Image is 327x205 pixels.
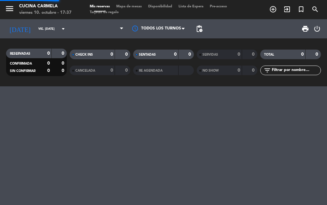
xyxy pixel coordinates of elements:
[311,5,319,13] i: search
[62,68,65,73] strong: 0
[110,52,113,57] strong: 0
[316,52,319,57] strong: 0
[139,69,163,72] span: RE AGENDADA
[113,5,145,8] span: Mapa de mesas
[47,68,50,73] strong: 0
[62,61,65,66] strong: 0
[10,52,30,55] span: RESERVADAS
[47,61,50,66] strong: 0
[5,22,35,35] i: [DATE]
[271,67,321,74] input: Filtrar por nombre...
[312,19,322,38] div: LOG OUT
[62,51,65,56] strong: 0
[252,52,256,57] strong: 0
[19,10,72,16] div: viernes 10. octubre - 17:37
[195,25,203,33] span: pending_actions
[301,25,309,33] span: print
[188,52,192,57] strong: 0
[75,53,93,56] span: CHECK INS
[202,53,218,56] span: SERVIDAS
[47,51,50,56] strong: 0
[125,52,129,57] strong: 0
[297,5,305,13] i: turned_in_not
[283,5,291,13] i: exit_to_app
[139,53,156,56] span: SENTADAS
[238,52,240,57] strong: 0
[202,69,219,72] span: NO SHOW
[125,68,129,73] strong: 0
[175,5,207,8] span: Lista de Espera
[110,68,113,73] strong: 0
[145,5,175,8] span: Disponibilidad
[301,52,304,57] strong: 0
[10,69,35,73] span: SIN CONFIRMAR
[269,5,277,13] i: add_circle_outline
[207,5,230,8] span: Pre-acceso
[59,25,67,33] i: arrow_drop_down
[75,69,95,72] span: CANCELADA
[238,68,240,73] strong: 0
[87,11,122,14] span: Tarjetas de regalo
[5,4,14,16] button: menu
[10,62,32,65] span: CONFIRMADA
[264,53,274,56] span: TOTAL
[252,68,256,73] strong: 0
[5,4,14,13] i: menu
[174,52,177,57] strong: 0
[19,3,72,10] div: Cucina Carmela
[87,5,113,8] span: Mis reservas
[263,67,271,74] i: filter_list
[313,25,321,33] i: power_settings_new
